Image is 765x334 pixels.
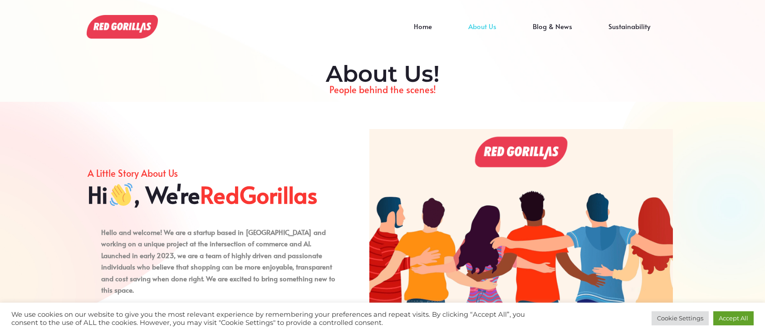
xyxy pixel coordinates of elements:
[88,165,342,181] p: A Little Story About Us
[87,15,158,39] img: About Us!
[11,310,531,327] div: We use cookies on our website to give you the most relevant experience by remembering your prefer...
[101,274,335,295] strong: . We are excited to bring something new to this space.
[200,181,318,208] span: RedGorillas
[450,26,515,40] a: About Us
[590,26,668,40] a: Sustainability
[369,129,673,332] img: About Us!
[713,311,754,325] a: Accept All
[92,82,673,97] p: People behind the scenes!
[101,227,332,283] strong: Hello and welcome! We are a startup based in [GEOGRAPHIC_DATA] and working on a unique project at...
[88,181,342,208] h2: Hi , We're
[92,60,673,88] h2: About Us!
[515,26,590,40] a: Blog & News
[396,26,450,40] a: Home
[110,183,132,206] img: 👋
[652,311,709,325] a: Cookie Settings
